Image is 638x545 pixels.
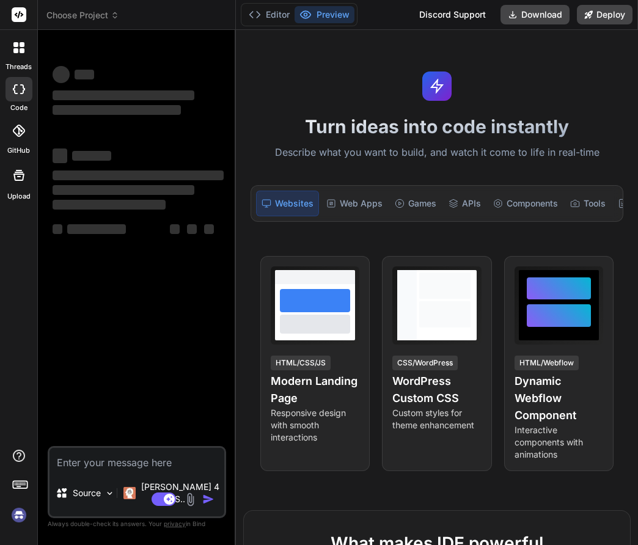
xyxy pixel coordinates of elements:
[412,5,493,24] div: Discord Support
[501,5,570,24] button: Download
[243,145,631,161] p: Describe what you want to build, and watch it come to life in real-time
[105,488,115,499] img: Pick Models
[7,191,31,202] label: Upload
[577,5,632,24] button: Deploy
[392,407,481,431] p: Custom styles for theme enhancement
[48,518,226,530] p: Always double-check its answers. Your in Bind
[565,191,610,216] div: Tools
[488,191,563,216] div: Components
[515,356,579,370] div: HTML/Webflow
[141,481,219,505] p: [PERSON_NAME] 4 S..
[321,191,387,216] div: Web Apps
[53,105,181,115] span: ‌
[390,191,441,216] div: Games
[244,6,295,23] button: Editor
[204,224,214,234] span: ‌
[53,224,62,234] span: ‌
[75,70,94,79] span: ‌
[164,520,186,527] span: privacy
[53,185,194,195] span: ‌
[271,407,359,444] p: Responsive design with smooth interactions
[53,90,194,100] span: ‌
[72,151,111,161] span: ‌
[73,487,101,499] p: Source
[46,9,119,21] span: Choose Project
[187,224,197,234] span: ‌
[123,487,136,499] img: Claude 4 Sonnet
[256,191,319,216] div: Websites
[271,356,331,370] div: HTML/CSS/JS
[515,424,603,461] p: Interactive components with animations
[392,356,458,370] div: CSS/WordPress
[5,62,32,72] label: threads
[53,148,67,163] span: ‌
[7,145,30,156] label: GitHub
[392,373,481,407] h4: WordPress Custom CSS
[295,6,354,23] button: Preview
[53,200,166,210] span: ‌
[444,191,486,216] div: APIs
[243,115,631,137] h1: Turn ideas into code instantly
[183,492,197,507] img: attachment
[271,373,359,407] h4: Modern Landing Page
[53,170,224,180] span: ‌
[53,66,70,83] span: ‌
[9,505,29,525] img: signin
[67,224,126,234] span: ‌
[202,493,215,505] img: icon
[515,373,603,424] h4: Dynamic Webflow Component
[170,224,180,234] span: ‌
[10,103,28,113] label: code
